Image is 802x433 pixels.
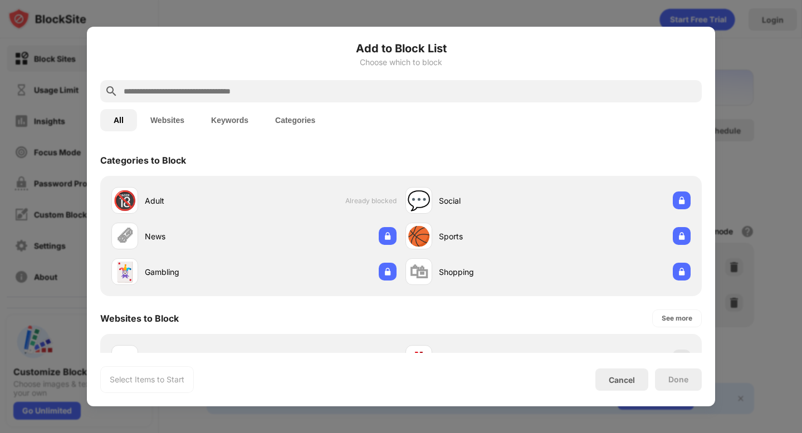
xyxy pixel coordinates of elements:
[345,196,397,205] span: Already blocked
[113,260,136,283] div: 🃏
[110,374,184,385] div: Select Items to Start
[609,375,635,385] div: Cancel
[145,195,254,206] div: Adult
[105,85,118,98] img: search.svg
[409,260,428,283] div: 🛍
[118,352,131,365] img: favicons
[439,353,548,365] div: [DOMAIN_NAME]
[407,189,431,212] div: 💬
[100,155,186,166] div: Categories to Block
[439,266,548,278] div: Shopping
[137,109,198,131] button: Websites
[145,230,254,242] div: News
[662,313,692,324] div: See more
[198,109,262,131] button: Keywords
[262,109,329,131] button: Categories
[113,189,136,212] div: 🔞
[100,58,702,67] div: Choose which to block
[439,195,548,206] div: Social
[668,375,688,384] div: Done
[412,352,426,365] img: favicons
[100,313,179,324] div: Websites to Block
[145,353,254,365] div: [DOMAIN_NAME]
[407,225,431,248] div: 🏀
[145,266,254,278] div: Gambling
[439,230,548,242] div: Sports
[100,40,702,57] h6: Add to Block List
[115,225,134,248] div: 🗞
[100,109,137,131] button: All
